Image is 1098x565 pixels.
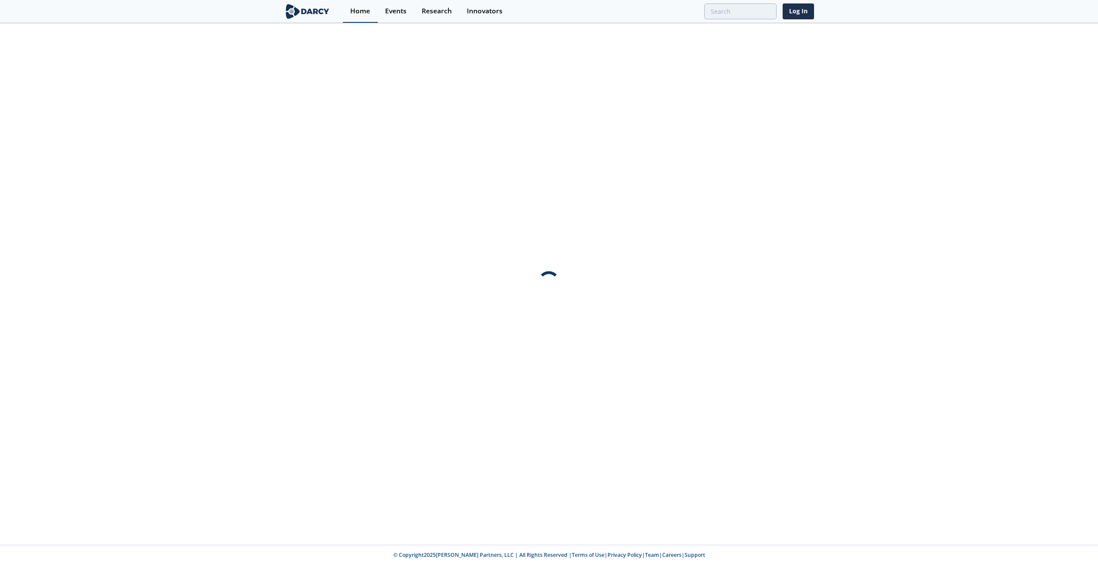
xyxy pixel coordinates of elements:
[350,8,370,15] div: Home
[385,8,407,15] div: Events
[608,551,642,559] a: Privacy Policy
[704,3,777,19] input: Advanced Search
[685,551,705,559] a: Support
[422,8,452,15] div: Research
[645,551,659,559] a: Team
[783,3,814,19] a: Log In
[284,4,331,19] img: logo-wide.svg
[572,551,605,559] a: Terms of Use
[662,551,682,559] a: Careers
[231,551,867,559] p: © Copyright 2025 [PERSON_NAME] Partners, LLC | All Rights Reserved | | | | |
[467,8,503,15] div: Innovators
